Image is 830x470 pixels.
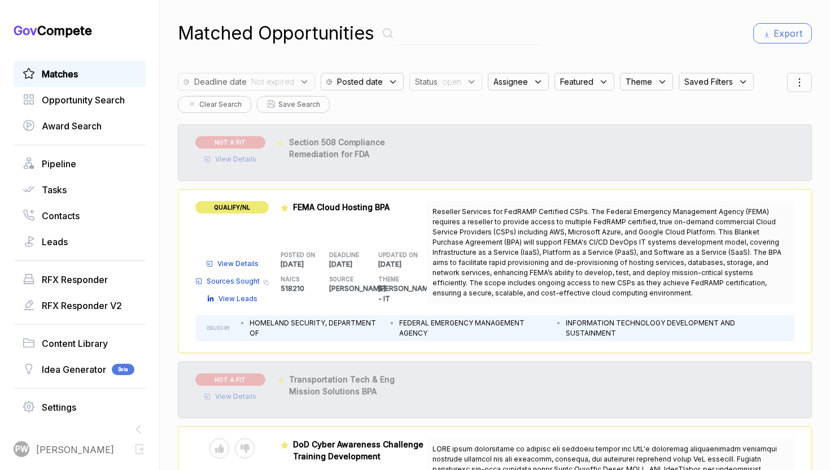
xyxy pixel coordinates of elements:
[23,235,137,249] a: Leads
[23,157,137,171] a: Pipeline
[753,23,812,43] button: Export
[289,137,385,159] span: Section 508 Compliance Remediation for FDA
[329,251,360,259] h5: DEADLINE
[23,93,137,107] a: Opportunity Search
[42,401,76,414] span: Settings
[42,183,67,197] span: Tasks
[329,275,360,284] h5: SOURCE
[42,235,68,249] span: Leads
[23,209,137,223] a: Contacts
[207,325,230,332] h5: ISSUED BY
[281,251,312,259] h5: POSTED ON
[178,96,251,113] button: Clear Search
[329,284,378,294] p: [PERSON_NAME]
[329,259,378,269] p: [DATE]
[493,76,528,88] span: Assignee
[215,391,256,402] span: View Details
[42,273,108,286] span: RFX Responder
[42,157,76,171] span: Pipeline
[195,201,269,214] span: QUALIFY/NL
[433,207,781,297] span: Reseller Services for FedRAMP Certified CSPs. The Federal Emergency Management Agency (FEMA) requ...
[438,76,461,88] span: : open
[293,439,423,461] span: DoD Cyber Awareness Challenge Training Development
[23,67,137,81] a: Matches
[42,119,102,133] span: Award Search
[23,337,137,350] a: Content Library
[281,259,330,269] p: [DATE]
[42,363,106,376] span: Idea Generator
[195,136,265,149] span: NOT A FIT
[199,99,242,110] span: Clear Search
[14,23,37,38] span: Gov
[378,284,427,304] p: [PERSON_NAME] - IT
[247,76,294,88] span: : Not expired
[281,284,330,294] p: 518210
[560,76,593,88] span: Featured
[42,67,78,81] span: Matches
[23,183,137,197] a: Tasks
[194,76,247,88] span: Deadline date
[566,318,783,338] li: INFORMATION TECHNOLOGY DEVELOPMENT AND SUSTAINMENT
[293,202,390,212] span: FEMA Cloud Hosting BPA
[23,273,137,286] a: RFX Responder
[36,443,114,456] span: [PERSON_NAME]
[42,209,80,223] span: Contacts
[378,251,409,259] h5: UPDATED ON
[626,76,652,88] span: Theme
[23,299,137,312] a: RFX Responder V2
[415,76,438,88] span: Status
[42,337,108,350] span: Content Library
[289,375,395,396] span: Transportation Tech & Eng Mission Solutions BPA
[42,93,125,107] span: Opportunity Search
[15,443,28,455] span: PW
[219,294,257,304] span: View Leads
[378,275,409,284] h5: THEME
[23,119,137,133] a: Award Search
[281,275,312,284] h5: NAICS
[42,299,122,312] span: RFX Responder V2
[278,99,320,110] span: Save Search
[23,363,137,376] a: Idea GeneratorBeta
[257,96,330,113] button: Save Search
[195,373,265,386] span: NOT A FIT
[178,20,374,47] h1: Matched Opportunities
[195,276,260,286] a: Sources Sought
[112,364,134,375] span: Beta
[217,259,259,269] span: View Details
[215,154,256,164] span: View Details
[684,76,733,88] span: Saved Filters
[250,318,385,338] li: HOMELAND SECURITY, DEPARTMENT OF
[399,318,552,338] li: FEDERAL EMERGENCY MANAGEMENT AGENCY
[207,276,260,286] span: Sources Sought
[23,401,137,414] a: Settings
[378,259,427,269] p: [DATE]
[14,23,146,38] h1: Compete
[337,76,383,88] span: Posted date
